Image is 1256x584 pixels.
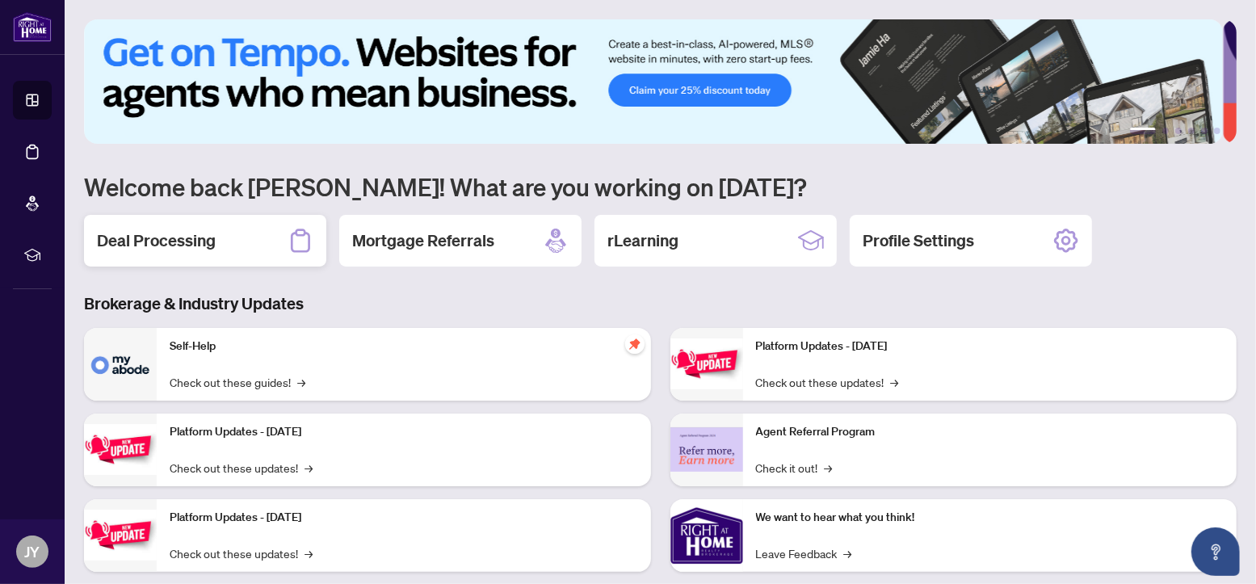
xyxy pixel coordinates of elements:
p: Platform Updates - [DATE] [170,423,638,441]
h2: Deal Processing [97,229,216,252]
img: Slide 0 [84,19,1223,144]
img: We want to hear what you think! [670,499,743,572]
p: We want to hear what you think! [756,509,1224,527]
img: Self-Help [84,328,157,401]
span: → [844,544,852,562]
button: 3 [1175,128,1182,134]
img: Platform Updates - July 21, 2025 [84,510,157,561]
p: Agent Referral Program [756,423,1224,441]
h2: rLearning [607,229,678,252]
a: Leave Feedback→ [756,544,852,562]
button: 6 [1214,128,1220,134]
span: → [297,373,305,391]
a: Check it out!→ [756,459,833,477]
img: Agent Referral Program [670,427,743,472]
p: Platform Updates - [DATE] [170,509,638,527]
p: Self-Help [170,338,638,355]
img: Platform Updates - September 16, 2025 [84,424,157,475]
a: Check out these updates!→ [170,544,313,562]
span: → [825,459,833,477]
button: 2 [1162,128,1169,134]
img: Platform Updates - June 23, 2025 [670,338,743,389]
h2: Profile Settings [863,229,974,252]
h2: Mortgage Referrals [352,229,494,252]
img: logo [13,12,52,42]
span: pushpin [625,334,645,354]
button: 1 [1130,128,1156,134]
button: Open asap [1191,527,1240,576]
h1: Welcome back [PERSON_NAME]! What are you working on [DATE]? [84,171,1237,202]
a: Check out these updates!→ [756,373,899,391]
h3: Brokerage & Industry Updates [84,292,1237,315]
span: JY [25,540,40,563]
button: 4 [1188,128,1195,134]
button: 5 [1201,128,1208,134]
p: Platform Updates - [DATE] [756,338,1224,355]
a: Check out these updates!→ [170,459,313,477]
span: → [891,373,899,391]
a: Check out these guides!→ [170,373,305,391]
span: → [305,544,313,562]
span: → [305,459,313,477]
